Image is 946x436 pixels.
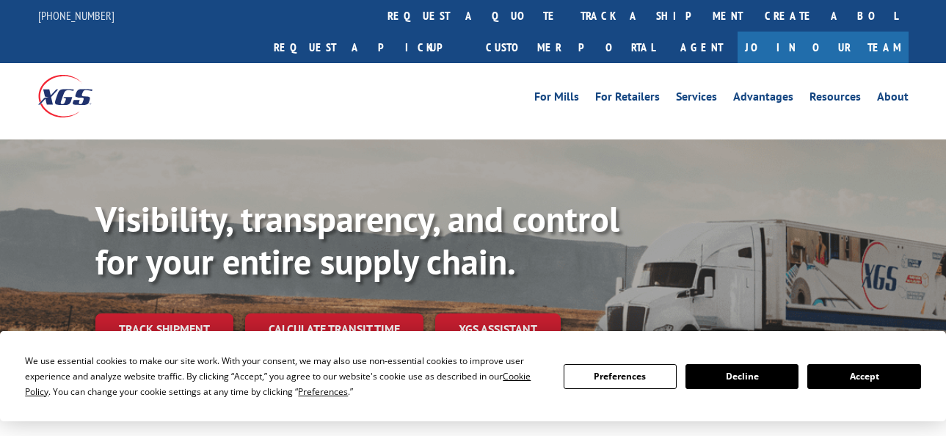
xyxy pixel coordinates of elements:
[685,364,798,389] button: Decline
[245,313,423,345] a: Calculate transit time
[95,196,619,284] b: Visibility, transparency, and control for your entire supply chain.
[263,32,475,63] a: Request a pickup
[25,353,545,399] div: We use essential cookies to make our site work. With your consent, we may also use non-essential ...
[534,91,579,107] a: For Mills
[877,91,909,107] a: About
[475,32,666,63] a: Customer Portal
[435,313,561,345] a: XGS ASSISTANT
[809,91,861,107] a: Resources
[807,364,920,389] button: Accept
[595,91,660,107] a: For Retailers
[95,313,233,344] a: Track shipment
[38,8,114,23] a: [PHONE_NUMBER]
[738,32,909,63] a: Join Our Team
[676,91,717,107] a: Services
[564,364,677,389] button: Preferences
[298,385,348,398] span: Preferences
[733,91,793,107] a: Advantages
[666,32,738,63] a: Agent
